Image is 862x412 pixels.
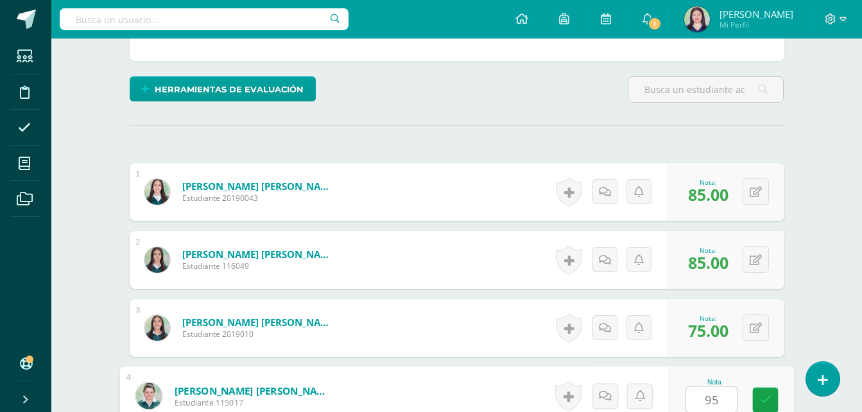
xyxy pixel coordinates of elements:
div: Nota: [688,178,728,187]
a: Herramientas de evaluación [130,76,316,101]
img: a0bd8f4f71f68d905d827e5a21579165.png [144,247,170,273]
span: [PERSON_NAME] [720,8,793,21]
div: Nota [685,379,743,386]
span: 85.00 [688,184,728,205]
input: Busca un estudiante aquí... [628,77,783,102]
span: Estudiante 115017 [174,397,332,409]
div: Nota: [688,246,728,255]
input: Busca un usuario... [60,8,349,30]
span: Herramientas de evaluación [155,78,304,101]
img: 481143d3e0c24b1771560fd25644f162.png [684,6,710,32]
div: Nota: [688,314,728,323]
span: 1 [648,17,662,31]
a: [PERSON_NAME] [PERSON_NAME] [182,248,336,261]
img: 64307a1dd9282e061bf43283a80d364e.png [135,382,162,409]
span: 85.00 [688,252,728,273]
img: a0e145a3d9f65029937f875f862d74eb.png [144,179,170,205]
span: 75.00 [688,320,728,341]
a: [PERSON_NAME] [PERSON_NAME] [182,316,336,329]
span: Estudiante 20190043 [182,193,336,203]
span: Estudiante 2019010 [182,329,336,339]
a: [PERSON_NAME] [PERSON_NAME] [174,384,332,397]
img: ad1108927cc60e38721b9e823d6494da.png [144,315,170,341]
span: Estudiante 116049 [182,261,336,271]
span: Mi Perfil [720,19,793,30]
a: [PERSON_NAME] [PERSON_NAME] [182,180,336,193]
